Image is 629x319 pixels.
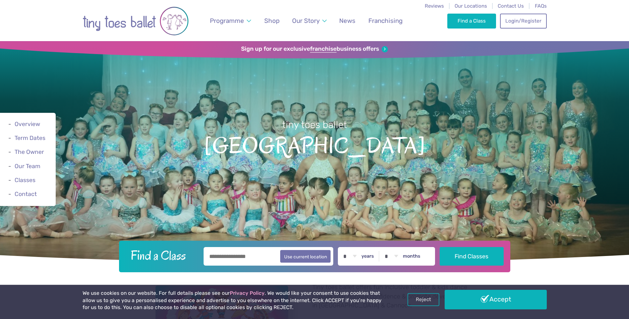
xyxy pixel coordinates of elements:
img: tiny toes ballet [83,4,189,38]
a: Find a Class [447,14,496,28]
a: Classes [15,177,35,183]
a: Shop [261,13,283,29]
button: Use current location [280,250,331,263]
span: Programme [210,17,244,25]
p: We use cookies on our website. For full details please see our . We would like your consent to us... [83,290,384,311]
a: Accept [445,290,547,309]
label: years [361,253,374,259]
a: Reject [408,293,439,306]
a: Our Team [15,163,40,169]
a: Contact [15,191,37,197]
strong: franchise [310,45,337,53]
a: Franchising [365,13,406,29]
span: Franchising [368,17,403,25]
a: News [336,13,359,29]
p: Tiny toes ballet offers fun inclusive toddler & kids dance classes that nurture confidence & prom... [312,283,474,310]
a: Reviews [425,3,444,9]
a: Term Dates [15,135,45,141]
a: Contact Us [498,3,524,9]
span: Shop [264,17,280,25]
a: Overview [15,121,40,127]
button: Find Classes [440,247,504,266]
span: News [339,17,355,25]
label: months [403,253,420,259]
span: Our Story [292,17,320,25]
a: Our Story [289,13,330,29]
a: Sign up for our exclusivefranchisebusiness offers [241,45,388,53]
h2: Find a Class [125,247,199,264]
a: Our Locations [455,3,487,9]
a: Programme [207,13,254,29]
small: tiny toes ballet [282,119,347,130]
a: Login/Register [500,14,546,28]
a: The Owner [15,149,44,156]
span: [GEOGRAPHIC_DATA] [12,131,617,158]
a: Privacy Policy [230,290,265,296]
a: FAQs [535,3,547,9]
